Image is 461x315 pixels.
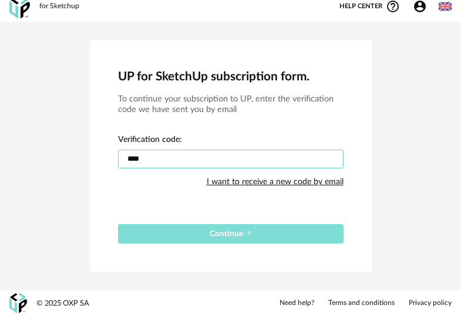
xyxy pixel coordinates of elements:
a: Need help? [280,299,314,308]
div: for Sketchup [39,2,79,11]
a: Privacy policy [409,299,452,308]
h3: To continue your subscription to UP, enter the verification code we have sent you by email [118,94,344,116]
div: I want to receive a new code by email [207,170,344,194]
div: © 2025 OXP SA [36,299,89,309]
a: Terms and conditions [328,299,395,308]
label: Verification code: [118,136,182,146]
button: Continue [118,224,344,243]
img: OXP [9,293,27,314]
span: Continue [210,230,251,238]
h2: UP for SketchUp subscription form. [118,69,344,84]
